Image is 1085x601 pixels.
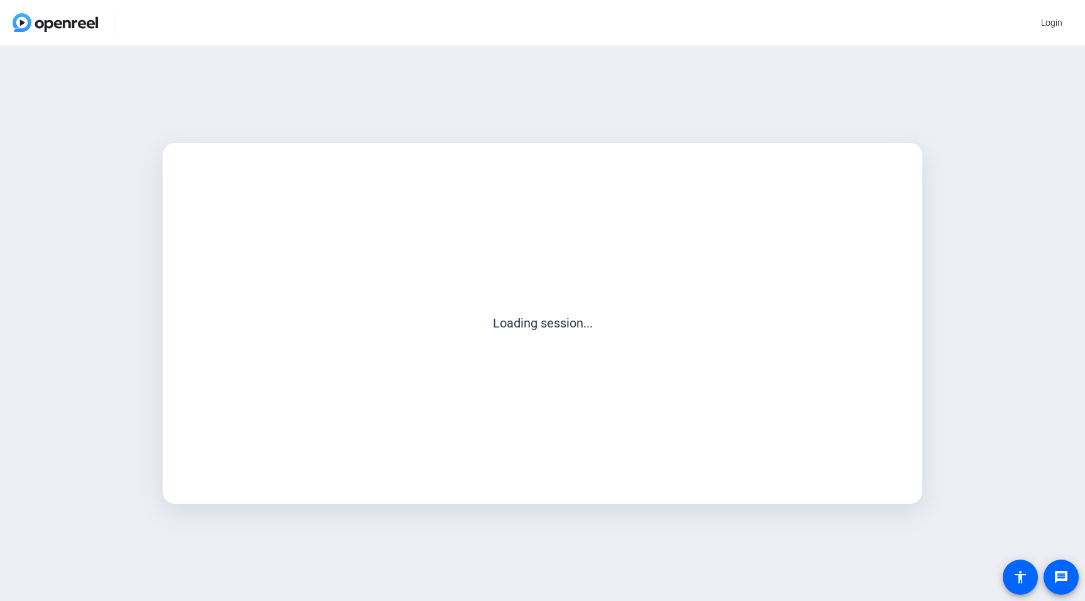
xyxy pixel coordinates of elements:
[1031,11,1072,34] button: Login
[1041,16,1062,29] span: Login
[13,13,98,32] img: OpenReel logo
[1013,570,1028,585] mat-icon: accessibility
[1054,570,1069,585] mat-icon: message
[190,314,895,332] p: Loading session...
